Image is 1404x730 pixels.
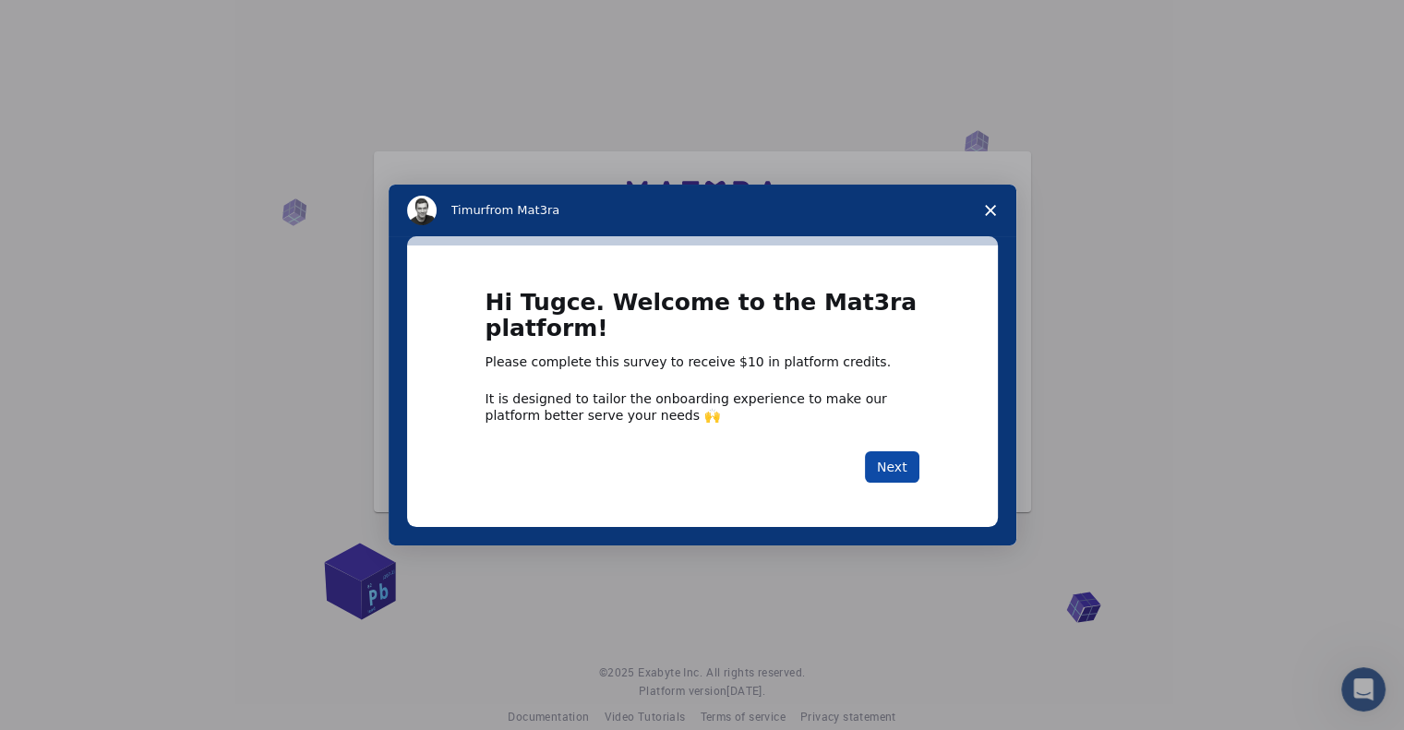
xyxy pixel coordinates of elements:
span: Timur [451,203,486,217]
div: It is designed to tailor the onboarding experience to make our platform better serve your needs 🙌 [486,390,919,424]
button: Next [865,451,919,483]
img: Profile image for Timur [407,196,437,225]
div: Please complete this survey to receive $10 in platform credits. [486,353,919,372]
span: Close survey [965,185,1016,236]
span: Destek [37,13,94,30]
span: from Mat3ra [486,203,559,217]
h1: Hi Tugce. Welcome to the Mat3ra platform! [486,290,919,353]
